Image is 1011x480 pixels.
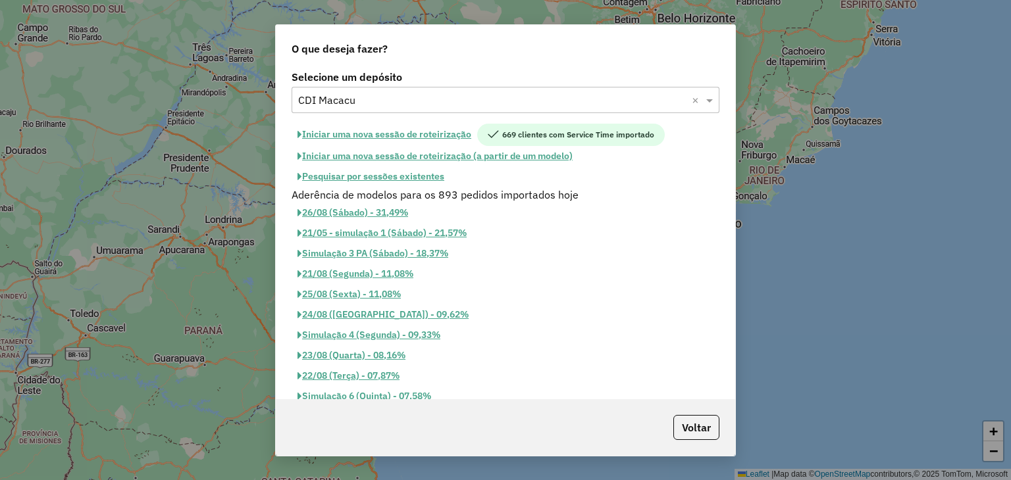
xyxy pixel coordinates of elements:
button: 22/08 (Terça) - 07,87% [292,366,405,386]
button: Iniciar uma nova sessão de roteirização (a partir de um modelo) [292,146,579,166]
label: Selecione um depósito [292,69,719,85]
span: 669 clientes com Service Time importado [477,124,665,146]
span: O que deseja fazer? [292,41,388,57]
button: 21/05 - simulação 1 (Sábado) - 21,57% [292,223,473,243]
button: Simulação 4 (Segunda) - 09,33% [292,325,446,345]
button: Simulação 6 (Quinta) - 07,58% [292,386,437,406]
button: Simulação 3 PA (Sábado) - 18,37% [292,243,454,264]
button: 24/08 ([GEOGRAPHIC_DATA]) - 09,62% [292,304,475,325]
button: Pesquisar por sessões existentes [292,166,450,187]
span: Clear all [692,92,703,108]
button: 21/08 (Segunda) - 11,08% [292,264,419,284]
button: Voltar [673,415,719,440]
button: Iniciar uma nova sessão de roteirização [292,124,477,146]
button: 26/08 (Sábado) - 31,49% [292,203,414,223]
div: Aderência de modelos para os 893 pedidos importados hoje [284,187,727,203]
button: 23/08 (Quarta) - 08,16% [292,345,411,366]
button: 25/08 (Sexta) - 11,08% [292,284,407,304]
